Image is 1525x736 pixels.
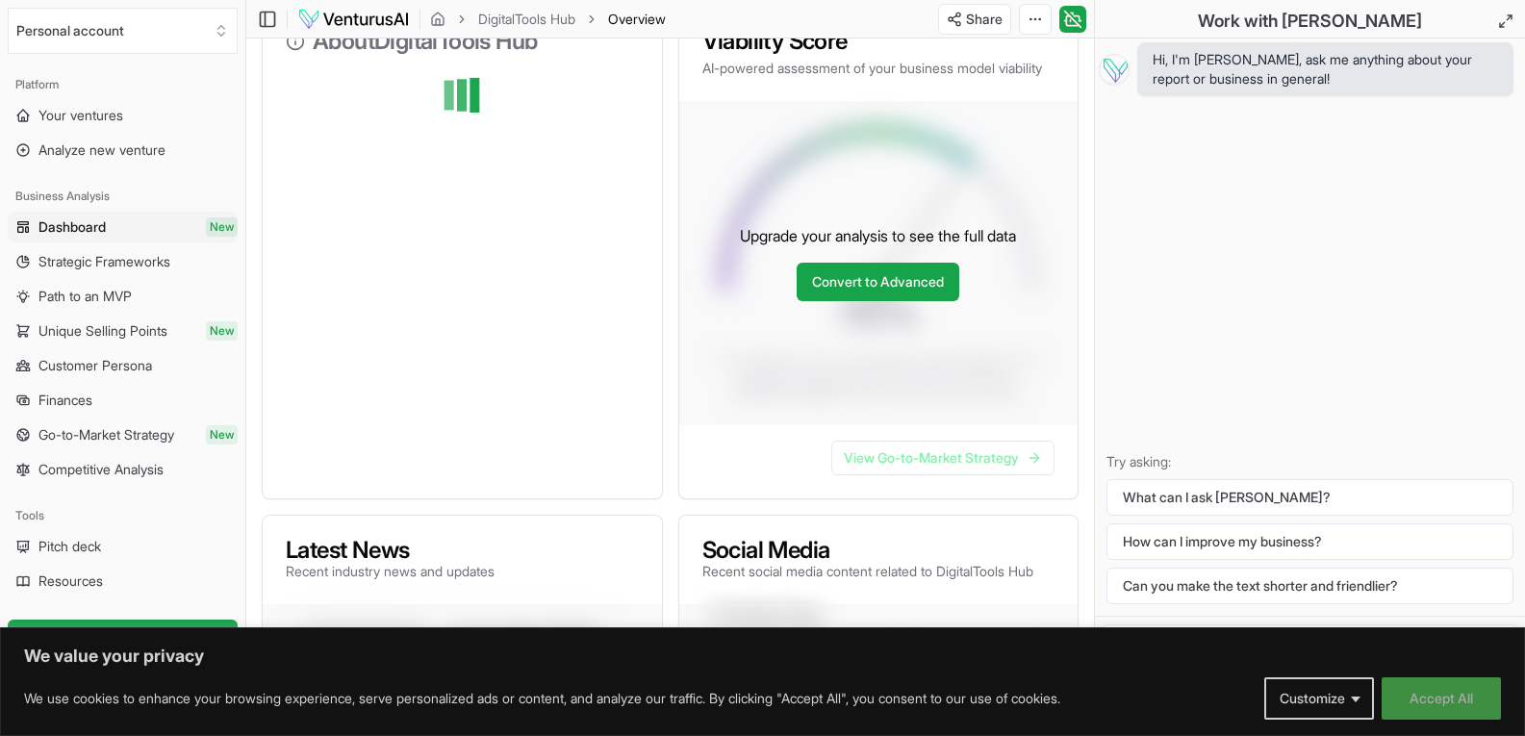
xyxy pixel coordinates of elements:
[1198,8,1422,35] h2: Work with [PERSON_NAME]
[1153,50,1498,89] span: Hi, I'm [PERSON_NAME], ask me anything about your report or business in general!
[8,181,238,212] div: Business Analysis
[8,212,238,242] a: DashboardNew
[1106,479,1513,516] button: What can I ask [PERSON_NAME]?
[608,10,666,29] span: Overview
[38,356,152,375] span: Customer Persona
[38,217,106,237] span: Dashboard
[1099,54,1130,85] img: Vera
[286,562,495,581] p: Recent industry news and updates
[24,645,1501,668] p: We value your privacy
[938,4,1011,35] button: Share
[8,316,238,346] a: Unique Selling PointsNew
[966,10,1003,29] span: Share
[8,100,238,131] a: Your ventures
[38,571,103,591] span: Resources
[8,246,238,277] a: Strategic Frameworks
[206,425,238,444] span: New
[8,419,238,450] a: Go-to-Market StrategyNew
[38,460,164,479] span: Competitive Analysis
[740,224,1016,247] p: Upgrade your analysis to see the full data
[38,140,165,160] span: Analyze new venture
[8,620,238,658] a: Upgrade to a paid plan
[8,531,238,562] a: Pitch deck
[702,59,1055,78] p: AI-powered assessment of your business model viability
[38,391,92,410] span: Finances
[38,321,167,341] span: Unique Selling Points
[8,135,238,165] a: Analyze new venture
[831,441,1055,475] a: View Go-to-Market Strategy
[8,8,238,54] button: Select an organization
[1264,677,1374,720] button: Customize
[702,562,1033,581] p: Recent social media content related to DigitalTools Hub
[8,566,238,596] a: Resources
[24,687,1060,710] p: We use cookies to enhance your browsing experience, serve personalized ads or content, and analyz...
[286,30,639,53] h3: About DigitalTools Hub
[478,10,575,29] a: DigitalTools Hub
[8,500,238,531] div: Tools
[1106,523,1513,560] button: How can I improve my business?
[1106,568,1513,604] button: Can you make the text shorter and friendlier?
[38,106,123,125] span: Your ventures
[1382,677,1501,720] button: Accept All
[206,321,238,341] span: New
[286,539,495,562] h3: Latest News
[38,537,101,556] span: Pitch deck
[1106,452,1513,471] p: Try asking:
[38,287,132,306] span: Path to an MVP
[702,30,1055,53] h3: Viability Score
[8,454,238,485] a: Competitive Analysis
[8,281,238,312] a: Path to an MVP
[8,69,238,100] div: Platform
[8,385,238,416] a: Finances
[297,8,410,31] img: logo
[38,425,174,444] span: Go-to-Market Strategy
[8,350,238,381] a: Customer Persona
[702,539,1033,562] h3: Social Media
[38,252,170,271] span: Strategic Frameworks
[430,10,666,29] nav: breadcrumb
[206,217,238,237] span: New
[797,263,959,301] a: Convert to Advanced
